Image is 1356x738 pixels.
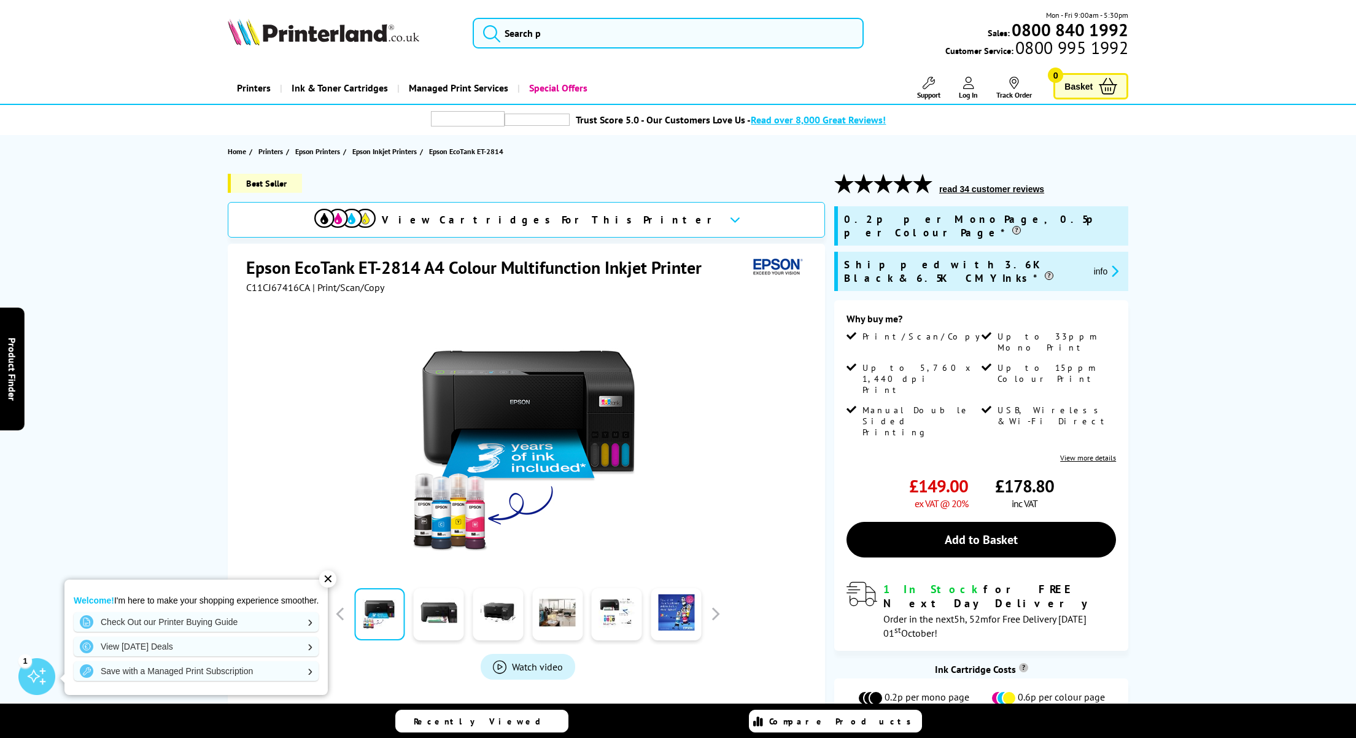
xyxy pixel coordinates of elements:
input: Search p [473,18,864,49]
img: trustpilot rating [431,111,505,126]
span: Watch video [512,661,563,673]
img: Epson EcoTank ET-2814 [408,318,648,559]
span: Up to 33ppm Mono Print [998,331,1114,353]
a: Log In [959,77,978,99]
h1: Epson EcoTank ET-2814 A4 Colour Multifunction Inkjet Printer [246,256,714,279]
span: Product Finder [6,338,18,401]
span: 0 [1048,68,1063,83]
strong: Welcome! [74,596,114,605]
span: Best Seller [228,174,302,193]
div: modal_delivery [847,582,1116,639]
span: Epson EcoTank ET-2814 [429,145,503,158]
a: Special Offers [517,72,597,104]
span: Epson Printers [295,145,340,158]
sup: Cost per page [1019,663,1028,672]
a: Ink & Toner Cartridges [280,72,397,104]
span: £149.00 [909,475,968,497]
span: ex VAT @ 20% [915,497,968,510]
span: £178.80 [995,475,1054,497]
span: 5h, 52m [954,613,988,625]
a: Save with a Managed Print Subscription [74,661,319,681]
a: Compare Products [749,710,922,732]
span: Manual Double Sided Printing [862,405,978,438]
img: Printerland Logo [228,18,419,45]
span: Support [917,90,940,99]
span: Up to 15ppm Colour Print [998,362,1114,384]
div: for FREE Next Day Delivery [883,582,1116,610]
span: Sales: [988,27,1010,39]
span: Customer Service: [945,42,1128,56]
span: 0.2p per mono page [885,691,969,705]
span: Up to 5,760 x 1,440 dpi Print [862,362,978,395]
span: Epson Inkjet Printers [352,145,417,158]
a: Product_All_Videos [481,654,575,680]
div: ✕ [319,570,336,588]
span: C11CJ67416CA [246,281,310,293]
span: View Cartridges For This Printer [382,213,719,227]
a: Printers [228,72,280,104]
div: Ink Cartridge Costs [834,663,1128,675]
span: Home [228,145,246,158]
span: 0.6p per colour page [1018,691,1105,705]
div: 1 [18,654,32,667]
span: Log In [959,90,978,99]
span: Ink & Toner Cartridges [292,72,388,104]
a: View [DATE] Deals [74,637,319,656]
a: Managed Print Services [397,72,517,104]
img: View Cartridges [314,209,376,228]
span: 0.2p per Mono Page, 0.5p per Colour Page* [844,212,1122,239]
span: Printers [258,145,283,158]
span: inc VAT [1012,497,1037,510]
span: Print/Scan/Copy [862,331,989,342]
a: 0800 840 1992 [1010,24,1128,36]
a: Check Out our Printer Buying Guide [74,612,319,632]
span: | Print/Scan/Copy [312,281,384,293]
a: Add to Basket [847,522,1116,557]
a: Epson Inkjet Printers [352,145,420,158]
a: Home [228,145,249,158]
span: Mon - Fri 9:00am - 5:30pm [1046,9,1128,21]
p: I'm here to make your shopping experience smoother. [74,595,319,606]
a: Epson Printers [295,145,343,158]
span: Shipped with 3.6K Black & 6.5K CMY Inks* [844,258,1084,285]
sup: st [894,624,901,635]
b: 0800 840 1992 [1012,18,1128,41]
a: Basket 0 [1053,73,1128,99]
span: Recently Viewed [414,716,553,727]
button: promo-description [1090,264,1123,278]
span: Basket [1064,78,1093,95]
a: Track Order [996,77,1032,99]
div: Why buy me? [847,313,1116,331]
span: Read over 8,000 Great Reviews! [751,114,886,126]
img: trustpilot rating [505,114,570,126]
span: Compare Products [769,716,918,727]
span: Order in the next for Free Delivery [DATE] 01 October! [883,613,1087,639]
a: Trust Score 5.0 - Our Customers Love Us -Read over 8,000 Great Reviews! [576,114,886,126]
span: 0800 995 1992 [1013,42,1128,53]
span: USB, Wireless & Wi-Fi Direct [998,405,1114,427]
a: Epson EcoTank ET-2814 [429,145,506,158]
a: View more details [1060,453,1116,462]
button: read 34 customer reviews [936,184,1048,195]
span: 1 In Stock [883,582,983,596]
a: Recently Viewed [395,710,568,732]
a: Support [917,77,940,99]
a: Printerland Logo [228,18,457,48]
img: Epson [748,256,805,279]
a: Printers [258,145,286,158]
